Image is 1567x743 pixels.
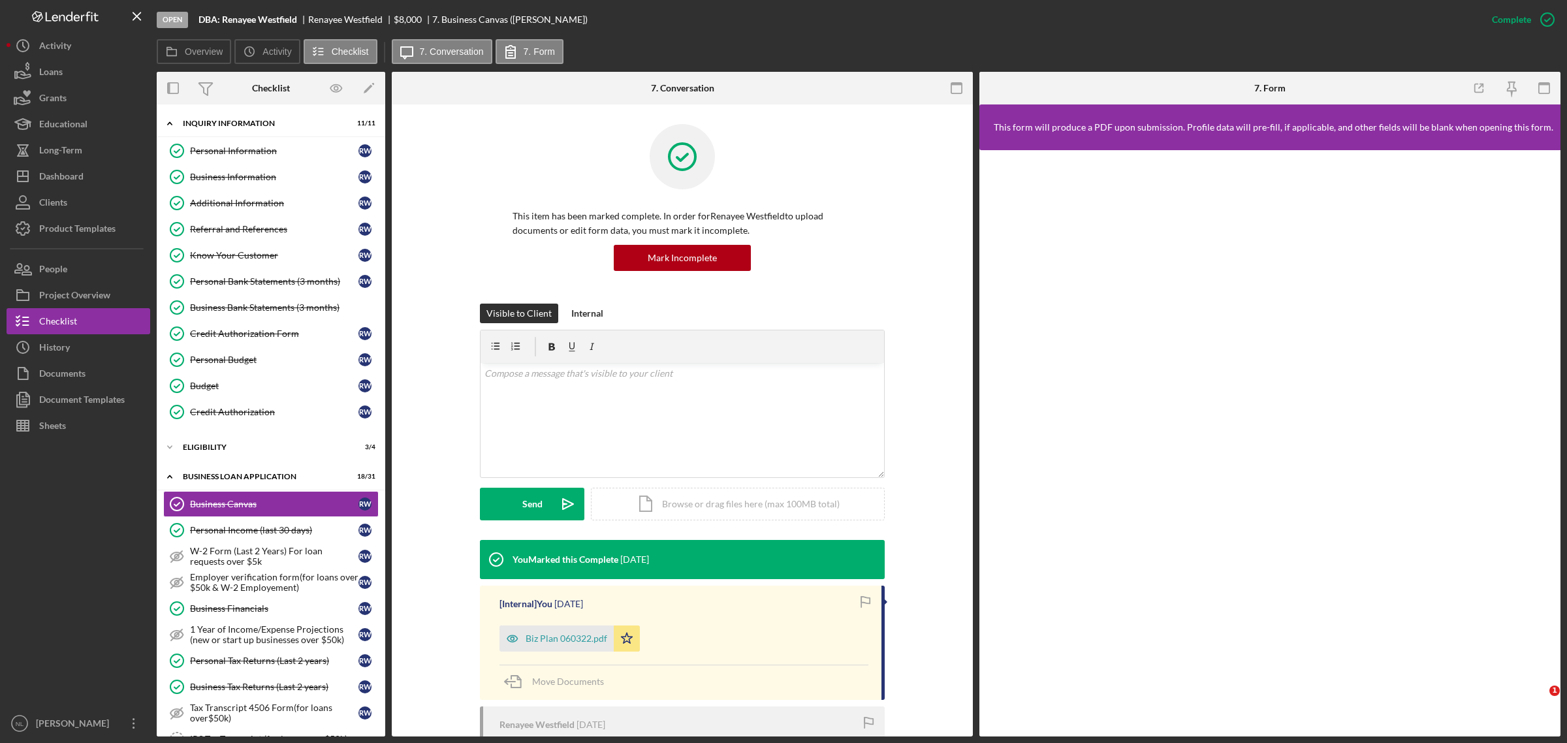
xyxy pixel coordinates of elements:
[513,209,852,238] p: This item has been marked complete. In order for Renayee Westfield to upload documents or edit fo...
[163,268,379,294] a: Personal Bank Statements (3 months)RW
[163,373,379,399] a: BudgetRW
[183,443,343,451] div: ELIGIBILITY
[262,46,291,57] label: Activity
[651,83,714,93] div: 7. Conversation
[157,39,231,64] button: Overview
[358,576,372,589] div: R W
[190,703,358,723] div: Tax Transcript 4506 Form(for loans over$50k)
[358,680,372,693] div: R W
[420,46,484,57] label: 7. Conversation
[234,39,300,64] button: Activity
[358,628,372,641] div: R W
[163,517,379,543] a: Personal Income (last 30 days)RW
[648,245,717,271] div: Mark Incomplete
[163,648,379,674] a: Personal Tax Returns (Last 2 years)RW
[190,499,358,509] div: Business Canvas
[392,39,492,64] button: 7. Conversation
[358,197,372,210] div: R W
[499,599,552,609] div: [Internal] You
[308,14,394,25] div: Renayee Westfield
[252,83,290,93] div: Checklist
[185,46,223,57] label: Overview
[1549,686,1560,696] span: 1
[480,488,584,520] button: Send
[190,328,358,339] div: Credit Authorization Form
[332,46,369,57] label: Checklist
[163,321,379,347] a: Credit Authorization FormRW
[190,525,358,535] div: Personal Income (last 30 days)
[190,682,358,692] div: Business Tax Returns (Last 2 years)
[352,443,375,451] div: 3 / 4
[358,249,372,262] div: R W
[394,14,422,25] span: $8,000
[163,190,379,216] a: Additional InformationRW
[499,665,617,698] button: Move Documents
[190,172,358,182] div: Business Information
[499,625,640,652] button: Biz Plan 060322.pdf
[190,624,358,645] div: 1 Year of Income/Expense Projections (new or start up businesses over $50k)
[183,473,343,481] div: BUSINESS LOAN APPLICATION
[358,144,372,157] div: R W
[190,572,358,593] div: Employer verification form(for loans over $50k & W-2 Employement)
[163,164,379,190] a: Business InformationRW
[190,146,358,156] div: Personal Information
[565,304,610,323] button: Internal
[432,14,588,25] div: 7. Business Canvas ([PERSON_NAME])
[190,276,358,287] div: Personal Bank Statements (3 months)
[992,163,1549,723] iframe: Lenderfit form
[190,250,358,261] div: Know Your Customer
[33,710,118,740] div: [PERSON_NAME]
[7,710,150,736] button: NL[PERSON_NAME]
[190,546,358,567] div: W-2 Form (Last 2 Years) For loan requests over $5k
[190,381,358,391] div: Budget
[157,12,188,28] div: Open
[358,498,372,511] div: R W
[1492,7,1531,33] div: Complete
[496,39,563,64] button: 7. Form
[614,245,751,271] button: Mark Incomplete
[163,543,379,569] a: W-2 Form (Last 2 Years) For loan requests over $5kRW
[1523,686,1554,717] iframe: Intercom live chat
[163,569,379,595] a: Employer verification form(for loans over $50k & W-2 Employement)RW
[513,554,618,565] div: You Marked this Complete
[358,379,372,392] div: R W
[163,138,379,164] a: Personal InformationRW
[499,719,575,730] div: Renayee Westfield
[163,595,379,622] a: Business FinancialsRW
[994,122,1553,133] div: This form will produce a PDF upon submission. Profile data will pre-fill, if applicable, and othe...
[304,39,377,64] button: Checklist
[163,242,379,268] a: Know Your CustomerRW
[163,674,379,700] a: Business Tax Returns (Last 2 years)RW
[532,676,604,687] span: Move Documents
[571,304,603,323] div: Internal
